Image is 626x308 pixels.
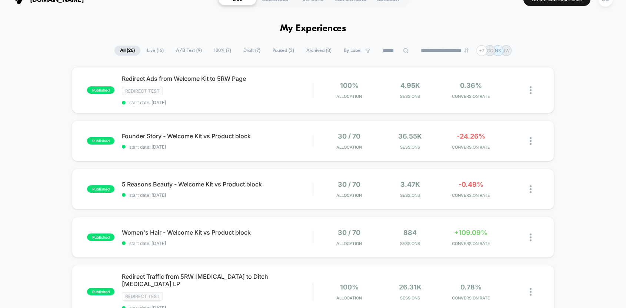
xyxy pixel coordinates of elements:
span: start date: [DATE] [122,192,313,198]
span: +109.09% [454,229,487,236]
p: CO [487,48,493,53]
span: 0.78% [460,283,482,291]
span: published [87,288,114,295]
span: -0.49% [459,181,483,188]
span: Redirect Traffic from 5RW [MEDICAL_DATA] to Ditch [MEDICAL_DATA] LP [122,273,313,288]
span: 5 Reasons Beauty - Welcome Kit vs Product block [122,181,313,188]
span: start date: [DATE] [122,100,313,105]
span: Sessions [382,193,439,198]
span: 30 / 70 [338,181,360,188]
img: close [530,137,532,145]
span: 30 / 70 [338,132,360,140]
span: Paused ( 3 ) [267,46,300,56]
span: Redirect Test [122,87,163,95]
h1: My Experiences [280,23,346,34]
span: published [87,137,114,145]
span: CONVERSION RATE [442,145,499,150]
img: close [530,234,532,241]
span: 4.95k [400,82,420,89]
span: Sessions [382,295,439,301]
span: Women's Hair - Welcome Kit vs Product block [122,229,313,236]
span: 100% [340,283,359,291]
span: published [87,185,114,193]
span: By Label [344,48,362,53]
span: Founder Story - Welcome Kit vs Product block [122,132,313,140]
span: CONVERSION RATE [442,295,499,301]
span: start date: [DATE] [122,144,313,150]
span: start date: [DATE] [122,241,313,246]
span: Allocation [336,193,362,198]
span: 26.31k [399,283,422,291]
span: Redirect Ads from Welcome Kit to 5RW Page [122,75,313,82]
div: + 7 [476,45,487,56]
span: Allocation [336,295,362,301]
span: Allocation [336,94,362,99]
span: Live ( 16 ) [141,46,169,56]
span: 30 / 70 [338,229,360,236]
img: close [530,86,532,94]
span: CONVERSION RATE [442,193,499,198]
span: 0.36% [460,82,482,89]
span: Archived ( 8 ) [301,46,337,56]
span: 100% [340,82,359,89]
img: end [464,48,469,53]
span: published [87,86,114,94]
span: 36.55k [398,132,422,140]
span: published [87,234,114,241]
span: CONVERSION RATE [442,94,499,99]
span: Sessions [382,94,439,99]
span: CONVERSION RATE [442,241,499,246]
span: 884 [403,229,417,236]
span: 3.47k [400,181,420,188]
span: Sessions [382,145,439,150]
span: A/B Test ( 9 ) [170,46,207,56]
span: 100% ( 7 ) [209,46,237,56]
img: close [530,185,532,193]
span: Redirect Test [122,292,163,301]
p: JW [503,48,510,53]
span: Allocation [336,145,362,150]
span: Sessions [382,241,439,246]
span: All ( 26 ) [114,46,140,56]
img: close [530,288,532,296]
span: Draft ( 7 ) [238,46,266,56]
span: Allocation [336,241,362,246]
span: -24.26% [457,132,485,140]
p: NS [495,48,501,53]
